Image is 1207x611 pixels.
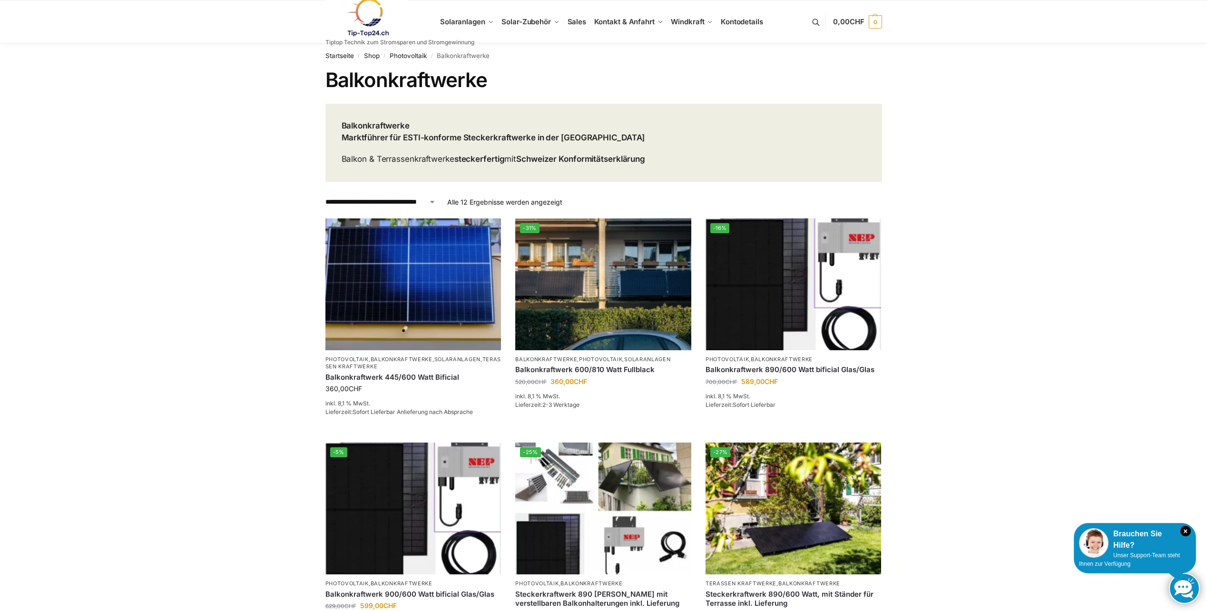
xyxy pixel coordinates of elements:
span: Sofort Lieferbar [733,401,775,408]
bdi: 700,00 [706,378,737,385]
a: Balkonkraftwerk 445/600 Watt Bificial [325,373,501,382]
p: Tiptop Technik zum Stromsparen und Stromgewinnung [325,39,474,45]
a: Photovoltaik [325,356,369,363]
span: CHF [726,378,737,385]
a: Steckerkraftwerk 890/600 Watt, mit Ständer für Terrasse inkl. Lieferung [706,590,882,608]
a: Sales [563,0,590,43]
span: Windkraft [671,17,704,26]
span: 2-3 Werktage [542,401,579,408]
img: Steckerkraftwerk 890/600 Watt, mit Ständer für Terrasse inkl. Lieferung [706,443,882,574]
img: Solaranlage für den kleinen Balkon [325,218,501,350]
a: Solaranlagen [434,356,481,363]
span: Solar-Zubehör [501,17,551,26]
select: Shop-Reihenfolge [325,197,436,207]
i: Schließen [1180,526,1191,536]
span: Unser Support-Team steht Ihnen zur Verfügung [1079,552,1180,567]
img: 2 Balkonkraftwerke [515,218,691,350]
span: / [354,52,364,60]
img: Customer service [1079,528,1109,558]
a: -16%Bificiales Hochleistungsmodul [706,218,882,350]
span: / [427,52,437,60]
a: Photovoltaik [390,52,427,59]
span: CHF [850,17,864,26]
span: Sofort Lieferbar Anlieferung nach Absprache [353,408,473,415]
bdi: 589,00 [741,377,778,385]
p: , [706,580,882,587]
a: -27%Steckerkraftwerk 890/600 Watt, mit Ständer für Terrasse inkl. Lieferung [706,443,882,574]
strong: steckerfertig [454,154,505,164]
strong: Balkonkraftwerke [342,121,410,130]
a: -25%860 Watt Komplett mit Balkonhalterung [515,443,691,574]
a: Photovoltaik [515,580,559,587]
a: -31%2 Balkonkraftwerke [515,218,691,350]
nav: Breadcrumb [325,43,882,68]
p: inkl. 8,1 % MwSt. [706,392,882,401]
bdi: 629,00 [325,602,356,610]
a: Kontodetails [717,0,767,43]
a: Balkonkraftwerke [778,580,840,587]
a: Windkraft [667,0,717,43]
p: , [515,580,691,587]
a: Balkonkraftwerk 900/600 Watt bificial Glas/Glas [325,590,501,599]
img: Bificiales Hochleistungsmodul [325,443,501,574]
a: Terassen Kraftwerke [325,356,501,370]
a: -5%Bificiales Hochleistungsmodul [325,443,501,574]
p: inkl. 8,1 % MwSt. [325,399,501,408]
bdi: 360,00 [325,384,362,393]
a: Terassen Kraftwerke [706,580,776,587]
span: Sales [568,17,587,26]
bdi: 599,00 [360,601,397,610]
h1: Balkonkraftwerke [325,68,882,92]
a: Balkonkraftwerke [371,580,432,587]
p: , , , [325,356,501,371]
span: CHF [535,378,547,385]
span: Solaranlagen [440,17,485,26]
a: Photovoltaik [579,356,622,363]
a: Balkonkraftwerk 890/600 Watt bificial Glas/Glas [706,365,882,374]
span: 0 [869,15,882,29]
a: Photovoltaik [325,580,369,587]
a: Balkonkraftwerke [751,356,813,363]
span: Lieferzeit: [706,401,775,408]
span: CHF [765,377,778,385]
a: Photovoltaik [706,356,749,363]
span: CHF [383,601,397,610]
span: Kontakt & Anfahrt [594,17,655,26]
img: Bificiales Hochleistungsmodul [706,218,882,350]
a: Balkonkraftwerke [560,580,622,587]
a: Solaranlagen [624,356,670,363]
p: inkl. 8,1 % MwSt. [515,392,691,401]
strong: Marktführer für ESTI-konforme Steckerkraftwerke in der [GEOGRAPHIC_DATA] [342,133,645,142]
span: Lieferzeit: [515,401,579,408]
span: / [380,52,390,60]
span: CHF [344,602,356,610]
a: Shop [364,52,380,59]
bdi: 520,00 [515,378,547,385]
a: Steckerkraftwerk 890 Watt mit verstellbaren Balkonhalterungen inkl. Lieferung [515,590,691,608]
bdi: 360,00 [550,377,587,385]
p: , , [515,356,691,363]
span: CHF [574,377,587,385]
a: Balkonkraftwerk 600/810 Watt Fullblack [515,365,691,374]
p: Alle 12 Ergebnisse werden angezeigt [447,197,562,207]
p: Balkon & Terrassenkraftwerke mit [342,153,646,166]
a: Balkonkraftwerke [371,356,432,363]
p: , [325,580,501,587]
strong: Schweizer Konformitätserklärung [516,154,645,164]
span: Lieferzeit: [325,408,473,415]
a: Solar-Zubehör [498,0,563,43]
a: Startseite [325,52,354,59]
span: 0,00 [833,17,864,26]
span: Kontodetails [721,17,763,26]
div: Brauchen Sie Hilfe? [1079,528,1191,551]
span: CHF [349,384,362,393]
p: , [706,356,882,363]
a: Balkonkraftwerke [515,356,577,363]
a: Kontakt & Anfahrt [590,0,667,43]
a: 0,00CHF 0 [833,8,882,36]
img: 860 Watt Komplett mit Balkonhalterung [515,443,691,574]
